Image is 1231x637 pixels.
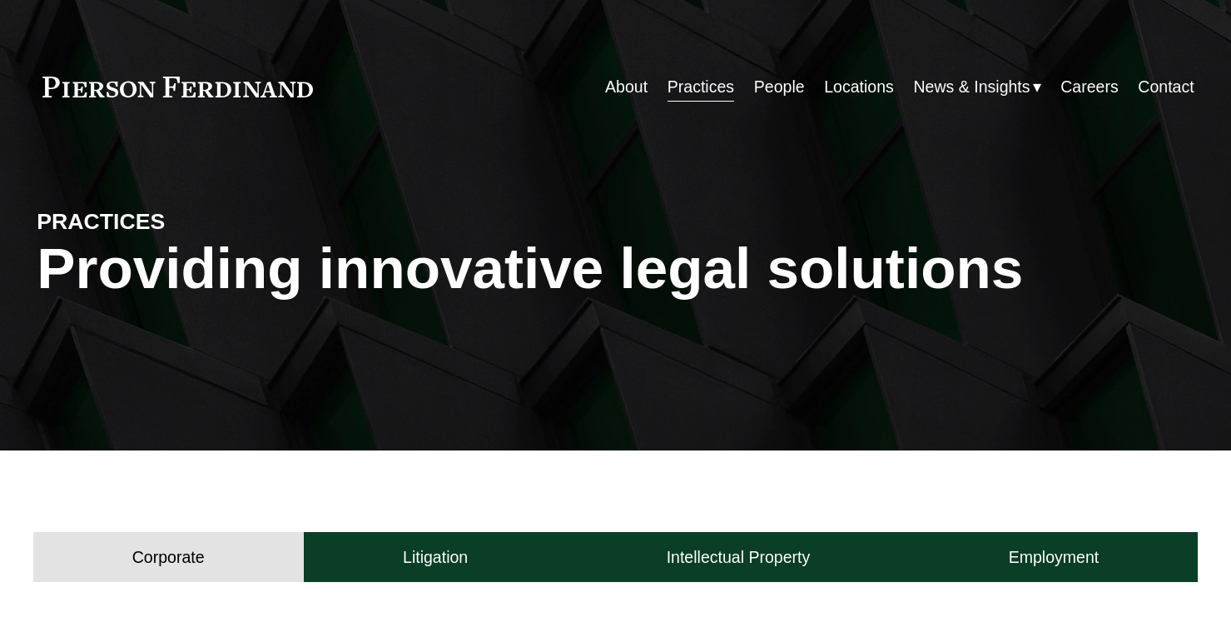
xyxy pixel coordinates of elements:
a: Contact [1138,71,1194,103]
h4: Employment [1009,547,1099,568]
h4: Corporate [132,547,205,568]
a: About [605,71,648,103]
a: Careers [1060,71,1118,103]
a: Practices [668,71,734,103]
h4: Intellectual Property [667,547,811,568]
h4: Litigation [403,547,468,568]
h4: PRACTICES [37,208,326,236]
a: folder dropdown [914,71,1041,103]
span: News & Insights [914,72,1030,102]
h1: Providing innovative legal solutions [37,236,1194,301]
a: People [754,71,805,103]
a: Locations [824,71,894,103]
